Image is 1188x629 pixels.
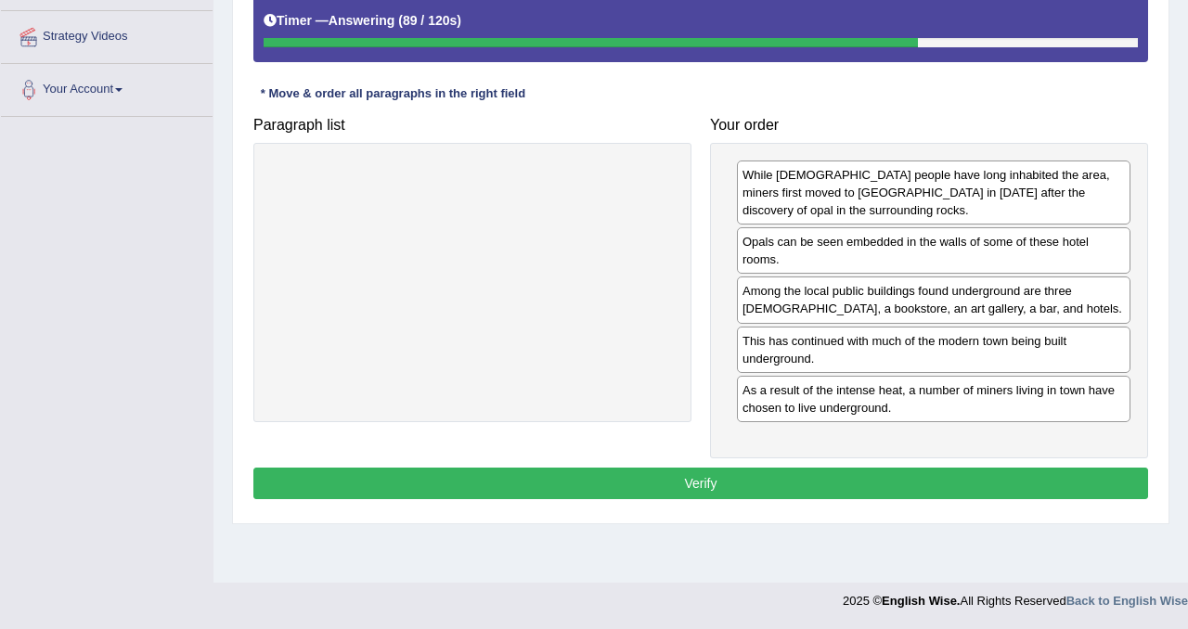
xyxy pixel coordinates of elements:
[1,11,213,58] a: Strategy Videos
[1066,594,1188,608] a: Back to English Wise
[253,468,1148,499] button: Verify
[882,594,960,608] strong: English Wise.
[737,276,1130,323] div: Among the local public buildings found underground are three [DEMOGRAPHIC_DATA], a bookstore, an ...
[737,160,1130,225] div: While [DEMOGRAPHIC_DATA] people have long inhabited the area, miners first moved to [GEOGRAPHIC_D...
[403,13,457,28] b: 89 / 120s
[264,14,461,28] h5: Timer —
[329,13,395,28] b: Answering
[253,85,533,103] div: * Move & order all paragraphs in the right field
[843,583,1188,610] div: 2025 © All Rights Reserved
[737,227,1130,274] div: Opals can be seen embedded in the walls of some of these hotel rooms.
[457,13,461,28] b: )
[710,117,1148,134] h4: Your order
[737,376,1130,422] div: As a result of the intense heat, a number of miners living in town have chosen to live underground.
[1,64,213,110] a: Your Account
[253,117,691,134] h4: Paragraph list
[737,327,1130,373] div: This has continued with much of the modern town being built underground.
[398,13,403,28] b: (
